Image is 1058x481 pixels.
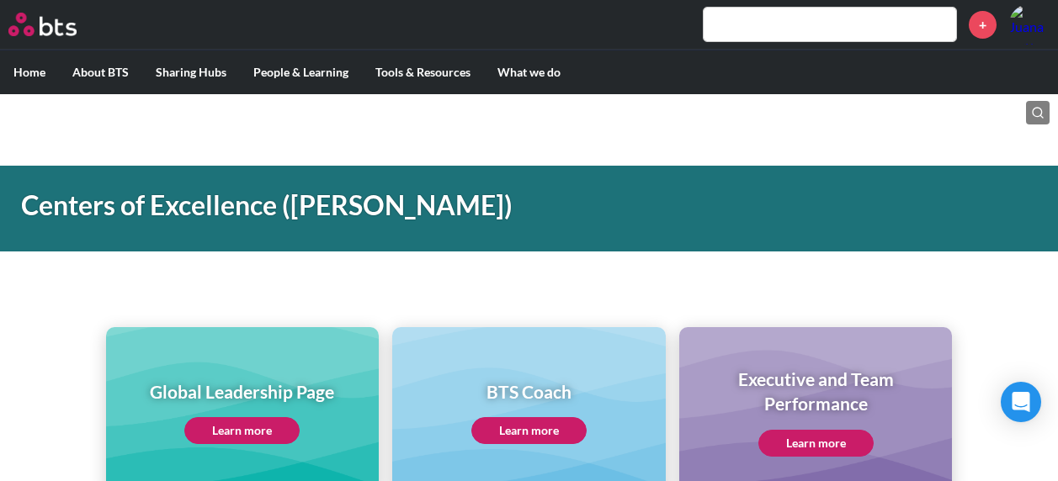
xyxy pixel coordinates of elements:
[59,50,142,94] label: About BTS
[471,417,587,444] a: Learn more
[142,50,240,94] label: Sharing Hubs
[1009,4,1050,45] img: Juana Navarro
[1001,382,1041,422] div: Open Intercom Messenger
[21,187,732,225] h1: Centers of Excellence ([PERSON_NAME])
[758,430,874,457] a: Learn more
[471,379,587,404] h1: BTS Coach
[1009,4,1050,45] a: Profile
[484,50,574,94] label: What we do
[691,367,941,416] h1: Executive and Team Performance
[240,50,362,94] label: People & Learning
[184,417,300,444] a: Learn more
[8,13,77,36] img: BTS Logo
[969,11,997,39] a: +
[362,50,484,94] label: Tools & Resources
[150,379,334,404] h1: Global Leadership Page
[8,13,108,36] a: Go home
